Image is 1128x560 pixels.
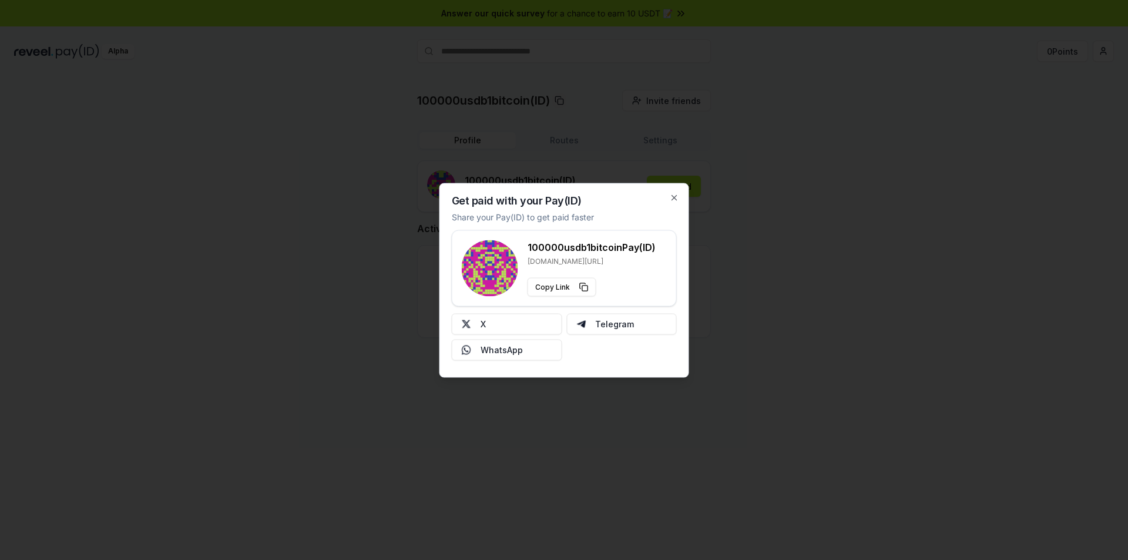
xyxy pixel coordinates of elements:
[528,277,596,296] button: Copy Link
[452,195,582,206] h2: Get paid with your Pay(ID)
[566,313,677,334] button: Telegram
[462,345,471,354] img: Whatsapp
[528,240,656,254] h3: 100000usdb1bitcoin Pay(ID)
[452,210,594,223] p: Share your Pay(ID) to get paid faster
[576,319,586,328] img: Telegram
[528,256,656,266] p: [DOMAIN_NAME][URL]
[462,319,471,328] img: X
[452,339,562,360] button: WhatsApp
[452,313,562,334] button: X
